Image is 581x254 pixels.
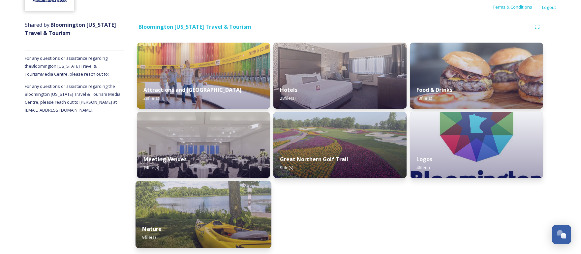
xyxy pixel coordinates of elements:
span: 28 file(s) [280,95,295,101]
strong: Meeting Venues [143,156,187,163]
a: Terms & Conditions [492,3,542,11]
span: Shared by: [25,21,116,37]
img: IMG_7410.jpg [136,181,271,248]
img: 13422339_269375976746752_8378838829655987524_o.jpg [410,43,543,109]
span: 29 file(s) [143,95,159,101]
span: For any questions or assistance regarding the Bloomington [US_STATE] Travel & Tourism Media Centr... [25,55,109,77]
button: Open Chat [552,225,571,244]
span: Terms & Conditions [492,4,532,10]
span: For any questions or assistance regarding the Bloomington [US_STATE] Travel & Tourism Media Centr... [25,83,121,113]
strong: Great Northern Golf Trail [280,156,348,163]
img: Bloomington_VerticallogoFullColor.jpg [410,112,543,178]
span: 13 file(s) [416,95,432,101]
span: 9 file(s) [280,164,293,170]
span: 4 file(s) [416,164,430,170]
strong: Attractions and [GEOGRAPHIC_DATA] [143,86,242,93]
img: 149897-c_1.jpg [273,43,407,109]
span: 9 file(s) [142,234,156,240]
img: Bloomington%2520CVB_July15_1722.jpg [137,43,270,109]
span: Logout [542,4,556,10]
strong: Food & Drinks [416,86,452,93]
strong: Hotels [280,86,297,93]
img: BLMA_52269900_Banquet_Room_5184x3456%2520-%2520Copy.jpg [137,112,270,178]
strong: Bloomington [US_STATE] Travel & Tourism [138,23,251,30]
img: Hole16_Summer_TallLadderView_14.jpg [273,112,407,178]
strong: Nature [142,225,162,233]
span: 14 file(s) [143,164,159,170]
strong: Bloomington [US_STATE] Travel & Tourism [25,21,116,37]
strong: Logos [416,156,432,163]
